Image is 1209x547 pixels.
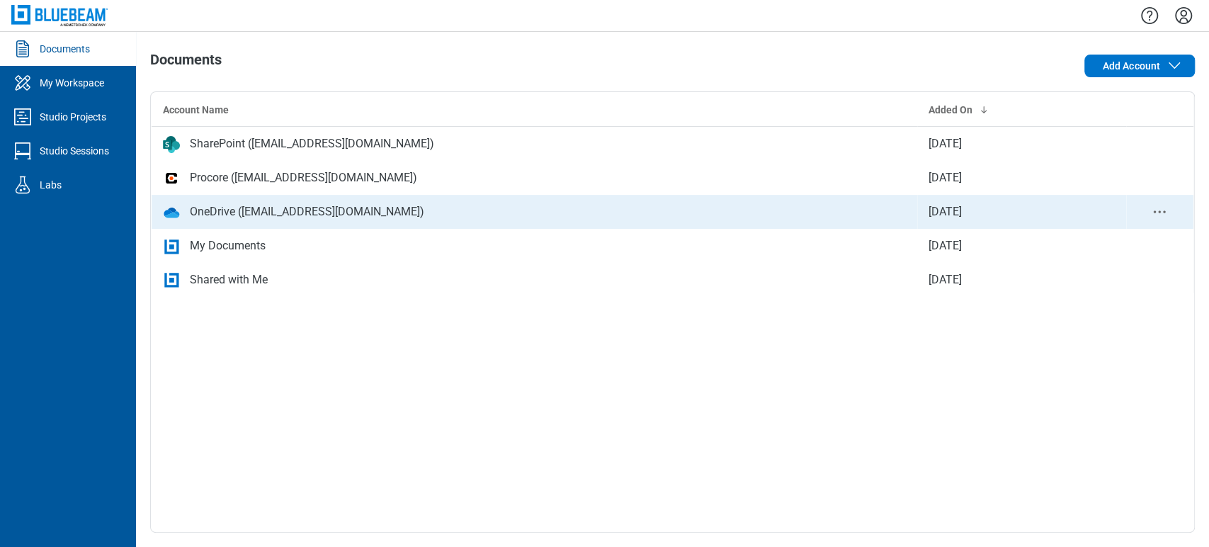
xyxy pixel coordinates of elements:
[151,92,1194,297] table: bb-data-table
[190,169,417,186] div: Procore ([EMAIL_ADDRESS][DOMAIN_NAME])
[11,174,34,196] svg: Labs
[1151,203,1168,220] button: context-menu
[917,127,1125,161] td: [DATE]
[11,38,34,60] svg: Documents
[40,178,62,192] div: Labs
[163,103,906,117] div: Account Name
[40,110,106,124] div: Studio Projects
[11,106,34,128] svg: Studio Projects
[40,76,104,90] div: My Workspace
[11,140,34,162] svg: Studio Sessions
[190,135,434,152] div: SharePoint ([EMAIL_ADDRESS][DOMAIN_NAME])
[1084,55,1195,77] button: Add Account
[40,144,109,158] div: Studio Sessions
[190,203,424,220] div: OneDrive ([EMAIL_ADDRESS][DOMAIN_NAME])
[40,42,90,56] div: Documents
[929,103,1114,117] div: Added On
[917,161,1125,195] td: [DATE]
[917,263,1125,297] td: [DATE]
[11,5,108,26] img: Bluebeam, Inc.
[1102,59,1160,73] span: Add Account
[190,271,268,288] div: Shared with Me
[11,72,34,94] svg: My Workspace
[917,229,1125,263] td: [DATE]
[917,195,1125,229] td: [DATE]
[190,237,266,254] div: My Documents
[1172,4,1195,28] button: Settings
[150,52,222,74] h1: Documents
